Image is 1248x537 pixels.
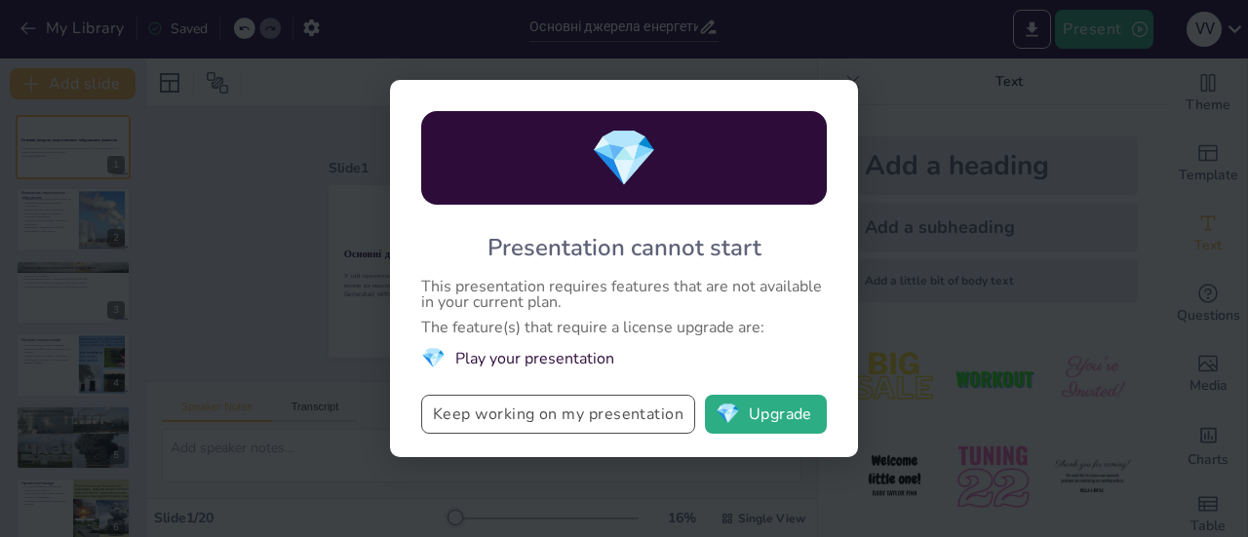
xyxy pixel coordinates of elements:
li: Play your presentation [421,345,827,371]
span: diamond [590,121,658,196]
span: diamond [716,404,740,424]
div: This presentation requires features that are not available in your current plan. [421,279,827,310]
div: Presentation cannot start [487,232,761,263]
button: diamondUpgrade [705,395,827,434]
button: Keep working on my presentation [421,395,695,434]
span: diamond [421,345,446,371]
div: The feature(s) that require a license upgrade are: [421,320,827,335]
